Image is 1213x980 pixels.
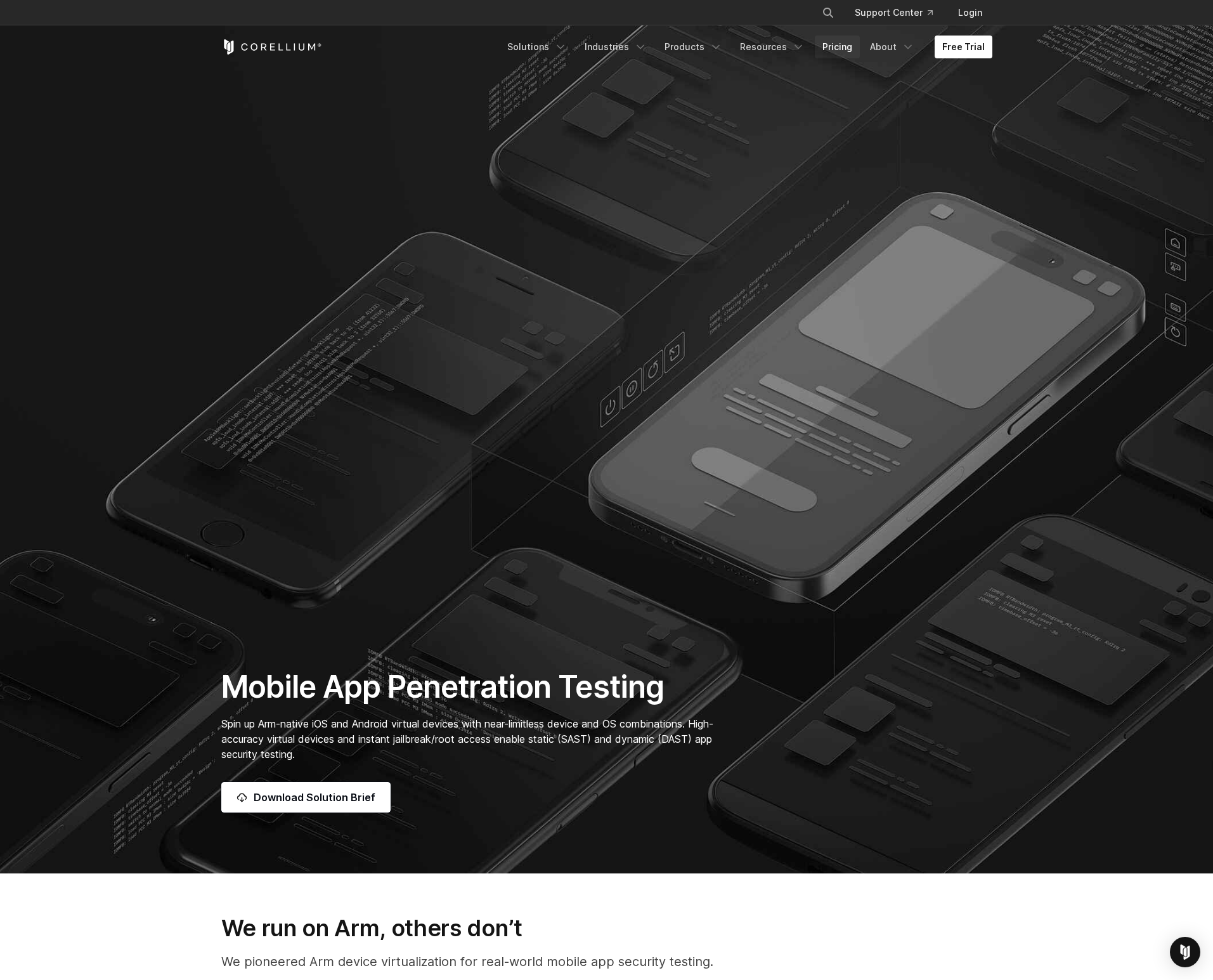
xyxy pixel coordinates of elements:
button: Search [817,1,840,24]
a: Pricing [815,36,860,58]
a: About [862,36,922,58]
p: We pioneered Arm device virtualization for real-world mobile app security testing. [221,952,992,971]
span: Spin up Arm-native iOS and Android virtual devices with near-limitless device and OS combinations... [221,717,713,761]
a: Login [948,1,992,24]
div: Navigation Menu [807,1,992,24]
h1: Mobile App Penetration Testing [221,668,727,706]
a: Corellium Home [221,39,322,55]
a: Industries [577,36,654,58]
a: Solutions [500,36,574,58]
a: Resources [732,36,812,58]
a: Support Center [845,1,943,24]
span: Download Solution Brief [254,790,375,805]
a: Free Trial [935,36,992,58]
div: Navigation Menu [500,36,992,58]
a: Download Solution Brief [221,782,391,813]
div: Open Intercom Messenger [1170,937,1200,967]
a: Products [657,36,730,58]
h3: We run on Arm, others don’t [221,914,992,942]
